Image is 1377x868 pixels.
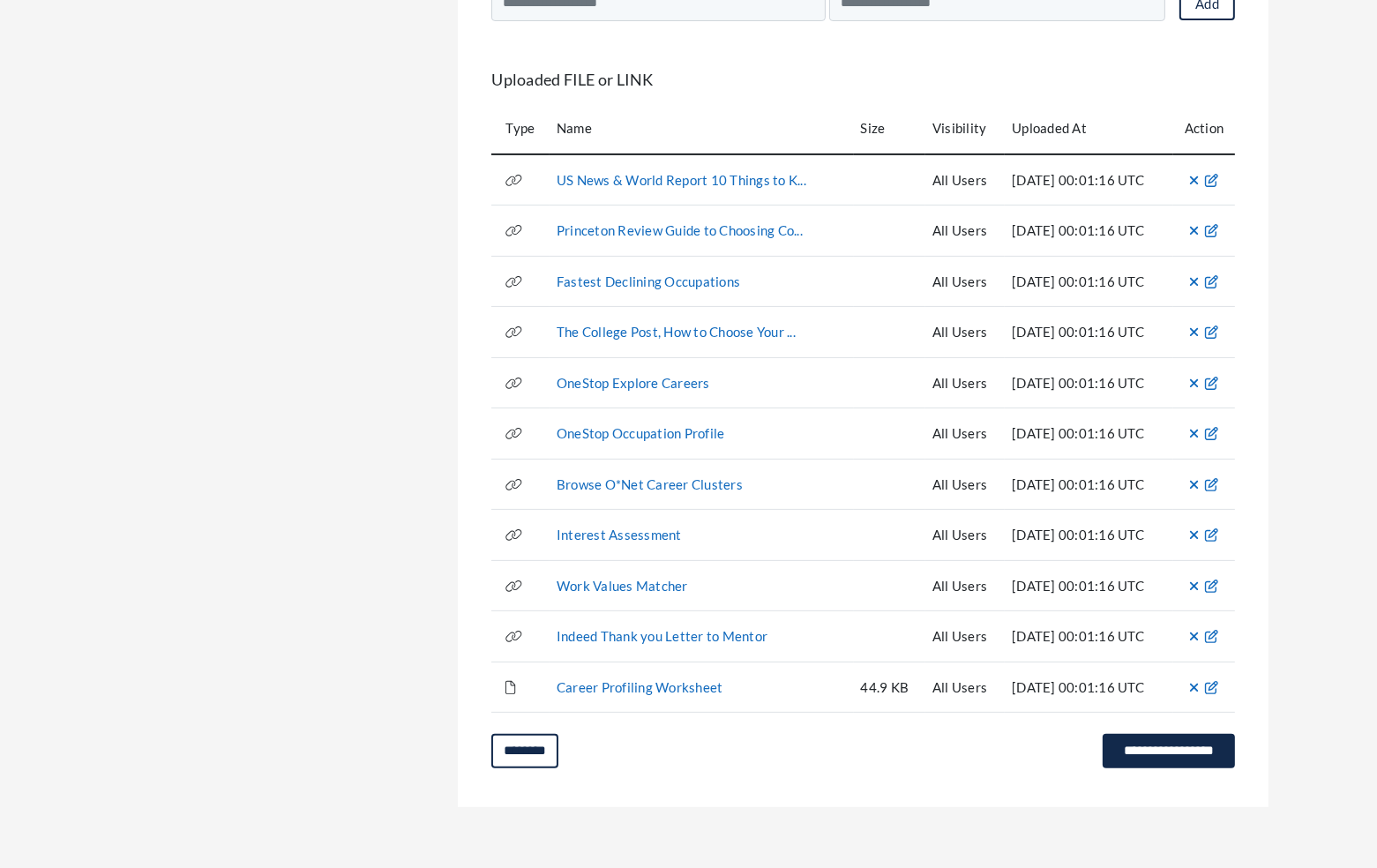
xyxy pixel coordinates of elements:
td: 44.9 KB [854,662,926,713]
td: [DATE] 00:01:16 UTC [1005,256,1173,307]
td: Visibility [925,103,1005,154]
td: [DATE] 00:01:16 UTC [1005,206,1173,257]
a: Indeed Thank you Letter to Mentor [557,628,767,644]
a: Browse O*Net Career Clusters [557,476,743,492]
td: Size [854,103,926,154]
td: All Users [925,510,1005,561]
td: [DATE] 00:01:16 UTC [1005,154,1173,206]
a: US News & World Report 10 Things to K... [557,172,806,188]
td: All Users [925,560,1005,611]
td: [DATE] 00:01:16 UTC [1005,510,1173,561]
a: OneStop Occupation Profile [557,425,725,441]
td: Name [550,103,854,154]
td: [DATE] 00:01:16 UTC [1005,611,1173,662]
td: All Users [925,256,1005,307]
a: Fastest Declining Occupations [557,273,740,289]
td: All Users [925,357,1005,408]
td: [DATE] 00:01:16 UTC [1005,662,1173,713]
a: Work Values Matcher [557,578,688,594]
td: Uploaded At [1005,103,1173,154]
td: All Users [925,408,1005,460]
a: Princeton Review Guide to Choosing Co... [557,222,803,238]
a: The College Post, How to Choose Your ... [557,324,796,340]
td: All Users [925,611,1005,662]
td: [DATE] 00:01:16 UTC [1005,459,1173,510]
a: OneStop Explore Careers [557,375,710,391]
h4: Uploaded FILE or LINK [491,71,1235,90]
td: [DATE] 00:01:16 UTC [1005,307,1173,358]
td: All Users [925,154,1005,206]
td: Action [1173,103,1235,154]
td: All Users [925,459,1005,510]
td: All Users [925,307,1005,358]
a: Interest Assessment [557,527,682,542]
td: [DATE] 00:01:16 UTC [1005,560,1173,611]
td: All Users [925,662,1005,713]
td: [DATE] 00:01:16 UTC [1005,408,1173,460]
td: [DATE] 00:01:16 UTC [1005,357,1173,408]
td: All Users [925,206,1005,257]
a: Career Profiling Worksheet [557,679,723,695]
td: Type [491,103,550,154]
